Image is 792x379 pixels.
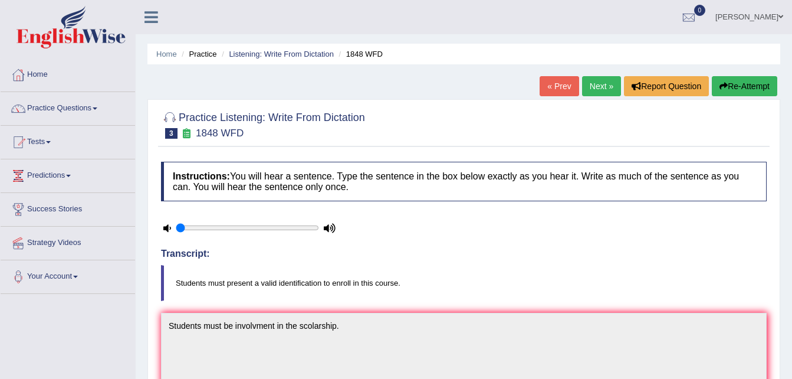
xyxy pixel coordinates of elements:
[156,50,177,58] a: Home
[1,92,135,122] a: Practice Questions
[1,126,135,155] a: Tests
[540,76,579,96] a: « Prev
[694,5,706,16] span: 0
[582,76,621,96] a: Next »
[624,76,709,96] button: Report Question
[1,227,135,256] a: Strategy Videos
[1,193,135,223] a: Success Stories
[180,128,193,139] small: Exam occurring question
[712,76,777,96] button: Re-Attempt
[336,48,383,60] li: 1848 WFD
[1,260,135,290] a: Your Account
[161,265,767,301] blockquote: Students must present a valid identification to enroll in this course.
[1,58,135,88] a: Home
[161,249,767,259] h4: Transcript:
[229,50,334,58] a: Listening: Write From Dictation
[179,48,216,60] li: Practice
[165,128,178,139] span: 3
[161,109,365,139] h2: Practice Listening: Write From Dictation
[196,128,244,139] small: 1848 WFD
[173,171,230,181] b: Instructions:
[1,159,135,189] a: Predictions
[161,162,767,201] h4: You will hear a sentence. Type the sentence in the box below exactly as you hear it. Write as muc...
